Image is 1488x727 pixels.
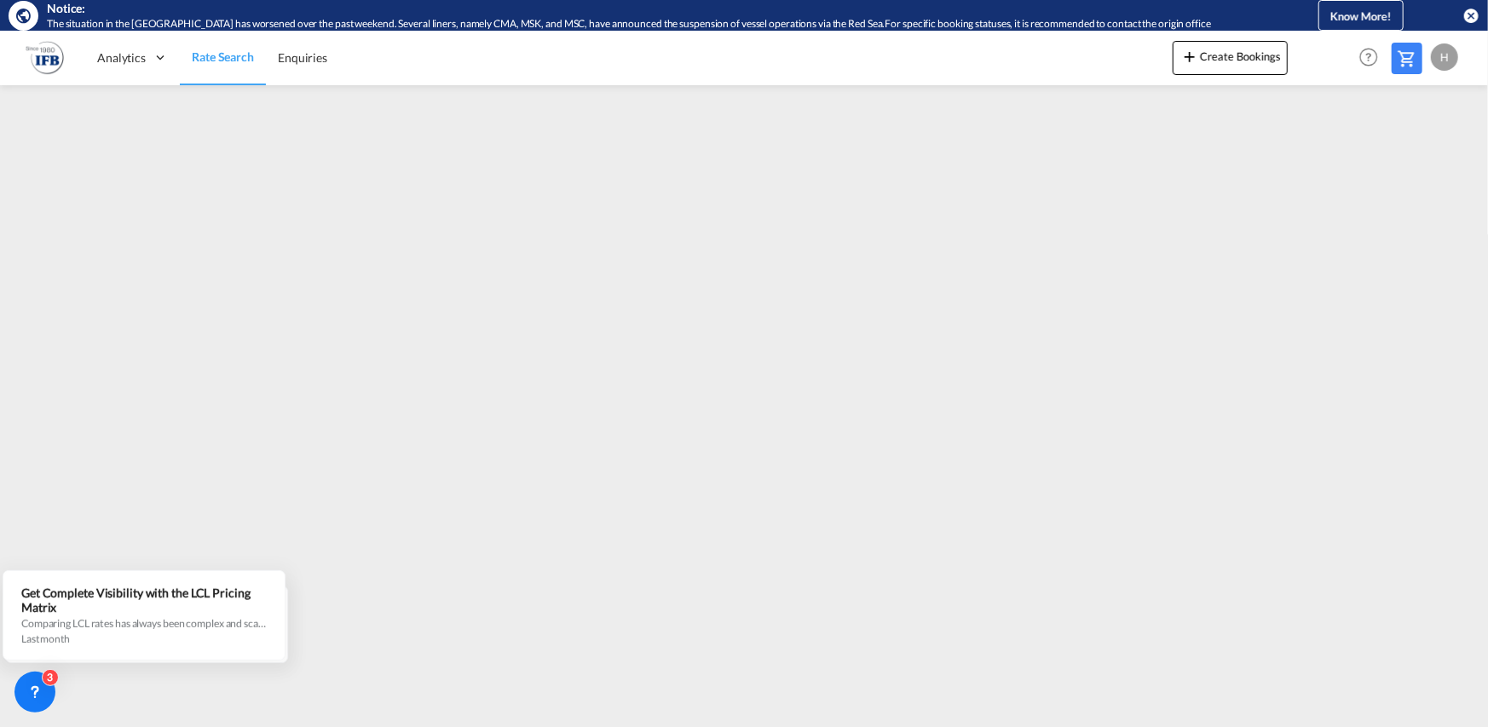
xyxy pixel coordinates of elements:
md-icon: icon-plus 400-fg [1179,46,1200,66]
md-icon: icon-earth [15,7,32,24]
div: H [1431,43,1458,71]
span: Enquiries [278,50,327,65]
span: Rate Search [192,49,254,64]
div: The situation in the Red Sea has worsened over the past weekend. Several liners, namely CMA, MSK,... [47,17,1259,32]
span: Help [1354,43,1383,72]
a: Enquiries [266,30,339,85]
span: Analytics [97,49,146,66]
div: Help [1354,43,1392,73]
button: icon-close-circle [1462,7,1479,24]
button: icon-plus 400-fgCreate Bookings [1173,41,1288,75]
div: Analytics [85,30,180,85]
img: b628ab10256c11eeb52753acbc15d091.png [26,38,64,77]
span: Know More! [1330,9,1392,23]
a: Rate Search [180,30,266,85]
